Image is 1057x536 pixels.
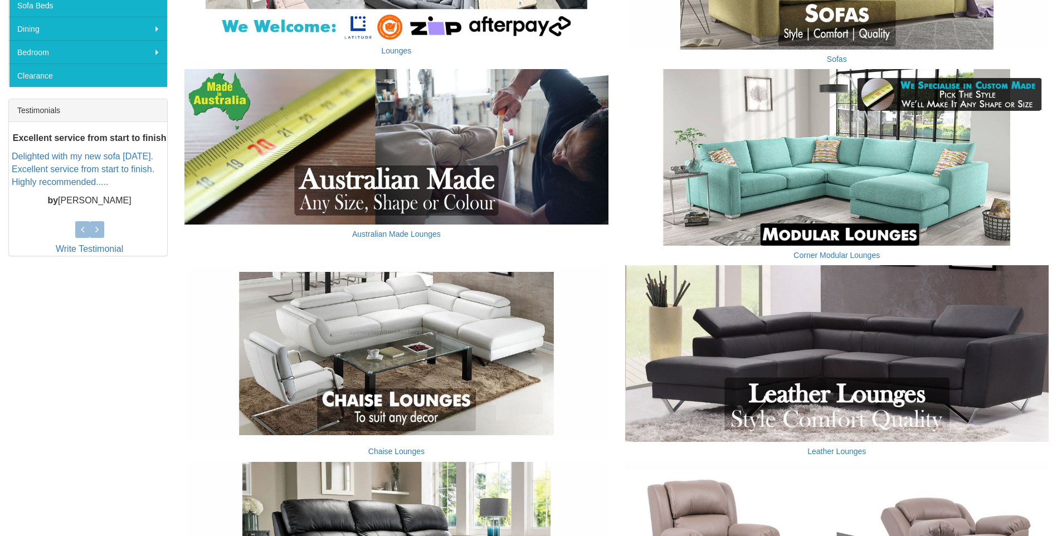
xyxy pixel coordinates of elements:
[625,69,1049,246] img: Corner Modular Lounges
[56,244,123,254] a: Write Testimonial
[184,69,608,225] img: Australian Made Lounges
[47,195,58,204] b: by
[12,152,154,187] a: Delighted with my new sofa [DATE]. Excellent service from start to finish. Highly recommended.....
[13,133,167,143] b: Excellent service from start to finish
[9,17,167,40] a: Dining
[9,99,167,122] div: Testimonials
[352,230,441,238] a: Australian Made Lounges
[12,194,167,207] p: [PERSON_NAME]
[9,40,167,64] a: Bedroom
[368,447,425,456] a: Chaise Lounges
[827,55,847,64] a: Sofas
[382,46,412,55] a: Lounges
[807,447,866,456] a: Leather Lounges
[793,251,880,260] a: Corner Modular Lounges
[625,265,1049,442] img: Leather Lounges
[184,265,608,442] img: Chaise Lounges
[9,64,167,87] a: Clearance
